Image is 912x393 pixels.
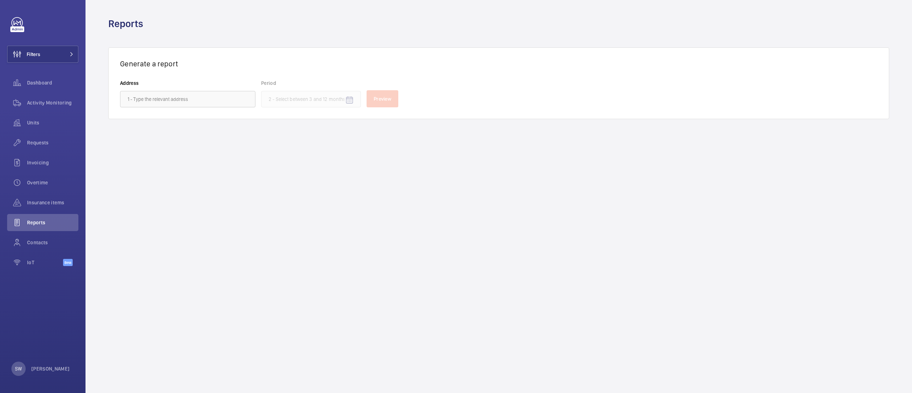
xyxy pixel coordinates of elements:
[27,51,40,58] span: Filters
[27,119,78,126] span: Units
[120,91,255,107] input: 1 - Type the relevant address
[261,80,361,87] label: Period
[27,99,78,106] span: Activity Monitoring
[27,199,78,206] span: Insurance items
[27,259,63,266] span: IoT
[27,159,78,166] span: Invoicing
[374,96,391,102] span: Preview
[63,259,73,266] span: Beta
[27,239,78,246] span: Contacts
[120,80,255,87] label: Address
[27,179,78,186] span: Overtime
[27,79,78,86] span: Dashboard
[27,139,78,146] span: Requests
[120,59,877,68] h3: Generate a report
[367,90,398,107] button: Preview
[108,17,147,30] h1: Reports
[27,219,78,226] span: Reports
[15,365,22,372] p: SW
[7,46,78,63] button: Filters
[31,365,70,372] p: [PERSON_NAME]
